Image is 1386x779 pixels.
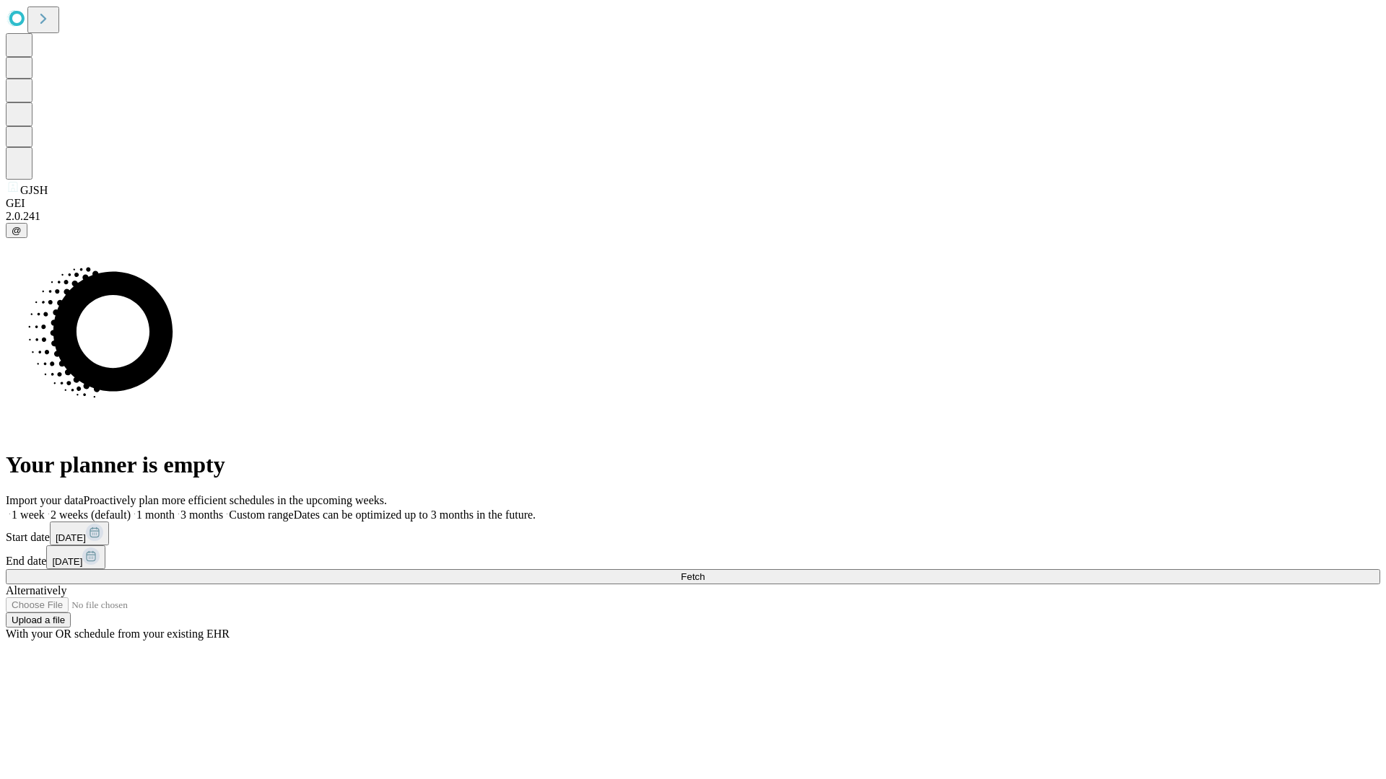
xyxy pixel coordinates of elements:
span: Fetch [681,571,705,582]
span: With your OR schedule from your existing EHR [6,628,230,640]
span: Dates can be optimized up to 3 months in the future. [294,509,536,521]
span: Proactively plan more efficient schedules in the upcoming weeks. [84,494,387,506]
span: Custom range [229,509,293,521]
h1: Your planner is empty [6,452,1380,478]
span: [DATE] [52,556,82,567]
button: [DATE] [46,545,105,569]
span: Alternatively [6,584,66,597]
button: [DATE] [50,521,109,545]
span: 2 weeks (default) [51,509,131,521]
span: GJSH [20,184,48,196]
button: Fetch [6,569,1380,584]
div: GEI [6,197,1380,210]
span: 3 months [180,509,223,521]
div: 2.0.241 [6,210,1380,223]
button: Upload a file [6,612,71,628]
span: 1 week [12,509,45,521]
button: @ [6,223,27,238]
span: @ [12,225,22,236]
span: Import your data [6,494,84,506]
div: End date [6,545,1380,569]
div: Start date [6,521,1380,545]
span: [DATE] [56,532,86,543]
span: 1 month [136,509,175,521]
